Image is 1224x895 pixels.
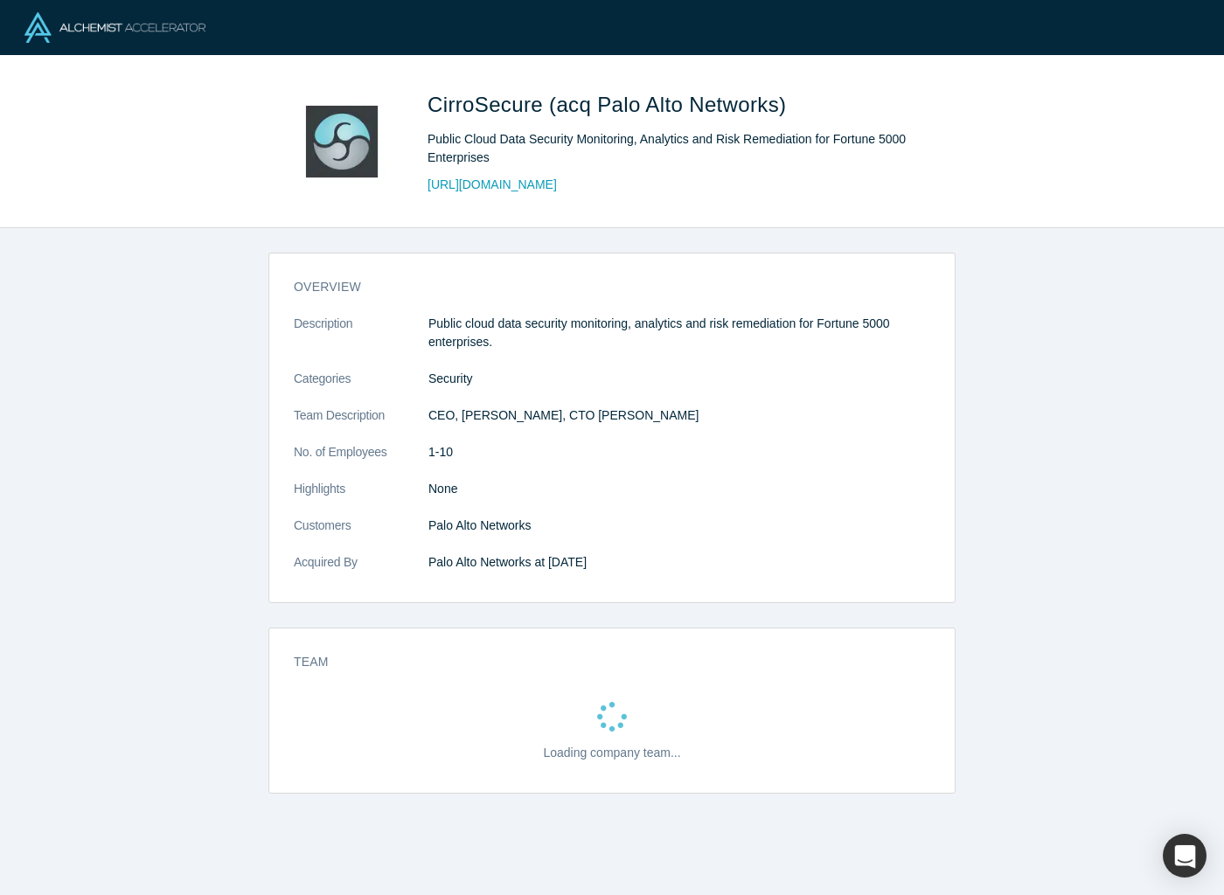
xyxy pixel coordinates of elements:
[428,406,930,425] p: CEO, [PERSON_NAME], CTO [PERSON_NAME]
[428,315,930,351] p: Public cloud data security monitoring, analytics and risk remediation for Fortune 5000 enterprises.
[281,80,403,203] img: CirroSecure (acq Palo Alto Networks)'s Logo
[294,370,428,406] dt: Categories
[294,315,428,370] dt: Description
[428,371,473,385] span: Security
[294,653,906,671] h3: Team
[294,406,428,443] dt: Team Description
[294,517,428,553] dt: Customers
[294,480,428,517] dt: Highlights
[24,12,205,43] img: Alchemist Logo
[294,553,428,590] dt: Acquired By
[428,443,930,461] dd: 1-10
[294,278,906,296] h3: overview
[428,130,917,167] div: Public Cloud Data Security Monitoring, Analytics and Risk Remediation for Fortune 5000 Enterprises
[543,744,680,762] p: Loading company team...
[294,443,428,480] dt: No. of Employees
[428,480,930,498] p: None
[428,176,557,194] a: [URL][DOMAIN_NAME]
[428,553,930,572] dd: Palo Alto Networks at [DATE]
[428,517,930,535] dd: Palo Alto Networks
[428,93,792,116] span: CirroSecure (acq Palo Alto Networks)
